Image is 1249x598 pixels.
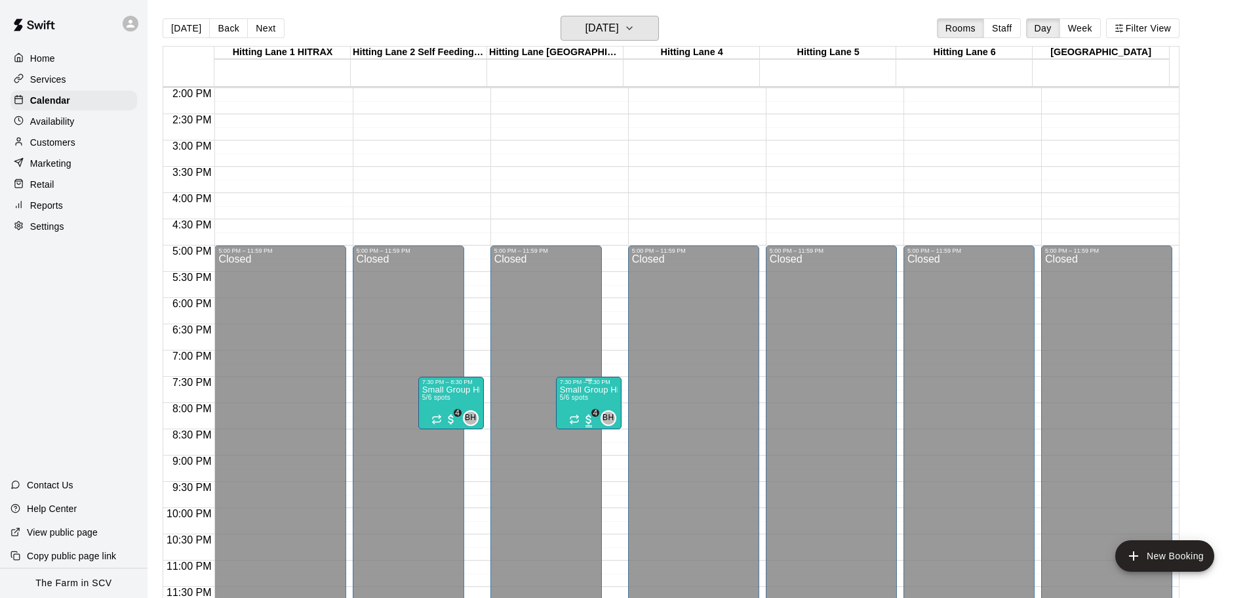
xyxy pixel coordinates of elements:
span: 2:30 PM [169,114,215,125]
p: The Farm in SCV [35,576,112,590]
span: 8:00 PM [169,403,215,414]
p: View public page [27,526,98,539]
span: 4 [454,409,462,417]
button: [DATE] [561,16,659,41]
a: Home [10,49,137,68]
div: 5:00 PM – 11:59 PM [357,247,460,254]
a: Customers [10,133,137,152]
span: 11:00 PM [163,561,214,572]
span: BH [465,412,476,425]
div: 7:30 PM – 8:30 PM: Small Group Hitting Sessions (4–6 Players) [418,377,484,429]
span: 4 / 5 customers have paid [445,413,458,426]
span: 4 [591,409,599,417]
p: Reports [30,199,63,212]
div: Hitting Lane 6 [896,47,1033,59]
span: 6:30 PM [169,324,215,335]
span: 5:00 PM [169,246,215,257]
div: Hitting Lane [GEOGRAPHIC_DATA] [487,47,624,59]
div: Brian Hernandez [463,410,479,426]
button: Rooms [937,18,984,38]
p: Calendar [30,94,70,107]
div: 7:30 PM – 8:30 PM [560,379,618,385]
a: Marketing [10,154,137,173]
div: Hitting Lane 2 Self Feeding Machine [351,47,487,59]
div: 5:00 PM – 11:59 PM [770,247,893,254]
button: Day [1026,18,1060,38]
span: 4:30 PM [169,219,215,230]
span: 10:00 PM [163,508,214,519]
p: Home [30,52,55,65]
a: Services [10,70,137,89]
span: Recurring event [569,414,580,425]
div: 5:00 PM – 11:59 PM [1045,247,1168,254]
span: 8:30 PM [169,429,215,440]
span: 4 / 5 customers have paid [582,413,595,426]
span: 9:00 PM [169,456,215,467]
div: 7:30 PM – 8:30 PM [422,379,480,385]
p: Marketing [30,157,71,170]
div: [GEOGRAPHIC_DATA] [1033,47,1169,59]
span: Recurring event [431,414,442,425]
span: 3:30 PM [169,167,215,178]
div: Hitting Lane 1 HITRAX [214,47,351,59]
span: BH [603,412,614,425]
span: 3:00 PM [169,140,215,152]
span: 11:30 PM [163,587,214,598]
span: 2:00 PM [169,88,215,99]
button: Week [1060,18,1101,38]
button: add [1115,540,1214,572]
div: 5:00 PM – 11:59 PM [218,247,342,254]
p: Copy public page link [27,549,116,563]
span: Brian Hernandez [606,410,616,426]
span: Brian Hernandez [468,410,479,426]
a: Calendar [10,91,137,110]
p: Retail [30,178,54,191]
p: Contact Us [27,479,73,492]
span: 4:00 PM [169,193,215,204]
p: Availability [30,115,75,128]
div: Hitting Lane 5 [760,47,896,59]
span: 9:30 PM [169,482,215,493]
div: 5:00 PM – 11:59 PM [632,247,755,254]
div: 5:00 PM – 11:59 PM [494,247,598,254]
p: Settings [30,220,64,233]
span: 5/6 spots filled [422,394,451,401]
span: 6:00 PM [169,298,215,309]
p: Services [30,73,66,86]
span: 7:00 PM [169,351,215,362]
h6: [DATE] [585,19,619,37]
a: Retail [10,175,137,194]
span: 7:30 PM [169,377,215,388]
span: 5/6 spots filled [560,394,589,401]
div: 5:00 PM – 11:59 PM [907,247,1031,254]
a: Availability [10,112,137,131]
span: 5:30 PM [169,272,215,283]
div: Hitting Lane 4 [624,47,760,59]
button: Staff [983,18,1021,38]
p: Customers [30,136,75,149]
span: 10:30 PM [163,534,214,545]
div: Brian Hernandez [601,410,616,426]
a: Settings [10,217,137,236]
div: 7:30 PM – 8:30 PM: Small Group Hitting Sessions (4–6 Players) [556,377,622,429]
button: Next [247,18,284,38]
button: Back [209,18,248,38]
button: [DATE] [163,18,210,38]
a: Reports [10,196,137,215]
p: Help Center [27,502,77,515]
button: Filter View [1106,18,1180,38]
